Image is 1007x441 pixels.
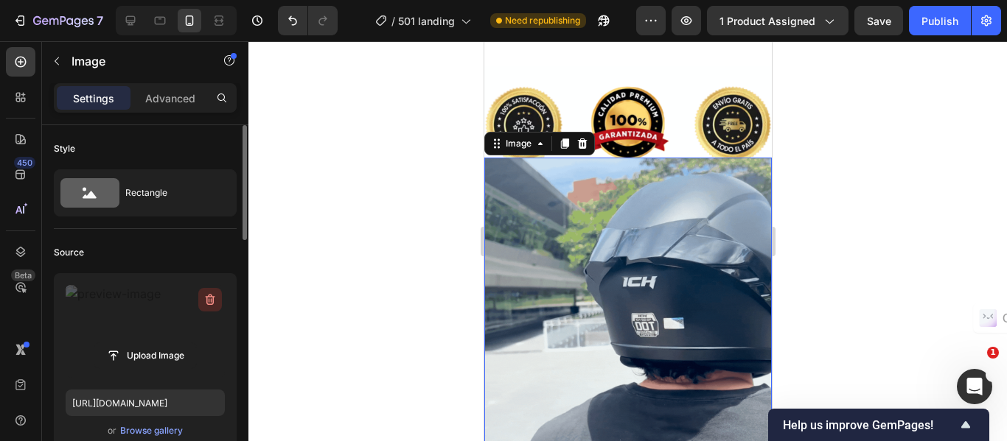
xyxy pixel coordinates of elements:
[145,91,195,106] p: Advanced
[97,12,103,29] p: 7
[54,246,84,259] div: Source
[707,6,849,35] button: 1 product assigned
[73,91,114,106] p: Settings
[987,347,999,359] span: 1
[6,6,110,35] button: 7
[125,176,215,210] div: Rectangle
[398,13,455,29] span: 501 landing
[66,389,225,416] input: https://example.com/image.jpg
[484,41,772,441] iframe: Design area
[505,14,580,27] span: Need republishing
[11,269,35,281] div: Beta
[108,422,116,440] span: or
[957,369,992,404] iframe: Intercom live chat
[119,423,184,438] button: Browse gallery
[94,342,197,369] button: Upload Image
[854,6,903,35] button: Save
[120,424,183,437] div: Browse gallery
[783,418,957,432] span: Help us improve GemPages!
[909,6,971,35] button: Publish
[278,6,338,35] div: Undo/Redo
[719,13,815,29] span: 1 product assigned
[14,157,35,169] div: 450
[867,15,891,27] span: Save
[391,13,395,29] span: /
[72,52,197,70] p: Image
[783,416,975,434] button: Show survey - Help us improve GemPages!
[54,142,75,155] div: Style
[921,13,958,29] div: Publish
